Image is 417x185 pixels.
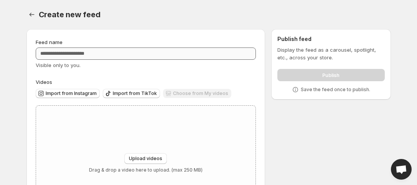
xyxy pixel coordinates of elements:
[36,62,81,68] span: Visible only to you.
[36,89,100,98] button: Import from Instagram
[277,46,384,61] p: Display the feed as a carousel, spotlight, etc., across your store.
[113,90,157,97] span: Import from TikTok
[89,167,203,173] p: Drag & drop a video here to upload. (max 250 MB)
[103,89,160,98] button: Import from TikTok
[26,9,37,20] button: Settings
[124,153,167,164] button: Upload videos
[36,79,52,85] span: Videos
[391,159,412,180] a: Open chat
[46,90,97,97] span: Import from Instagram
[277,35,384,43] h2: Publish feed
[129,156,162,162] span: Upload videos
[39,10,101,19] span: Create new feed
[36,39,63,45] span: Feed name
[301,87,370,93] p: Save the feed once to publish.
